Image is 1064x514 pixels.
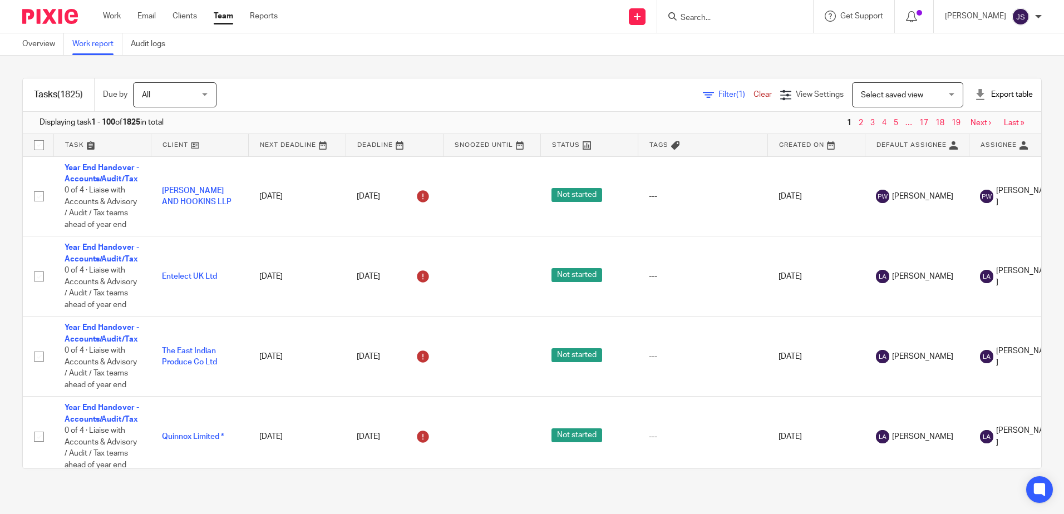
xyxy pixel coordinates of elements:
[892,431,953,442] span: [PERSON_NAME]
[892,271,953,282] span: [PERSON_NAME]
[767,317,865,397] td: [DATE]
[551,268,602,282] span: Not started
[996,265,1055,288] span: [PERSON_NAME]
[1004,119,1024,127] a: Last »
[248,397,346,477] td: [DATE]
[103,89,127,100] p: Due by
[974,89,1033,100] div: Export table
[65,404,139,423] a: Year End Handover - Accounts/Audit/Tax
[65,244,139,263] a: Year End Handover - Accounts/Audit/Tax
[971,119,991,127] a: Next ›
[248,156,346,236] td: [DATE]
[649,431,756,442] div: ---
[767,236,865,317] td: [DATE]
[65,427,137,469] span: 0 of 4 · Liaise with Accounts & Advisory / Audit / Tax teams ahead of year end
[649,271,756,282] div: ---
[952,119,960,127] a: 19
[894,119,898,127] a: 5
[736,91,745,98] span: (1)
[65,164,139,183] a: Year End Handover - Accounts/Audit/Tax
[718,91,753,98] span: Filter
[996,425,1055,448] span: [PERSON_NAME]
[980,190,993,203] img: svg%3E
[162,187,231,206] a: [PERSON_NAME] AND HOOKINS LLP
[649,351,756,362] div: ---
[753,91,772,98] a: Clear
[844,118,1024,127] nav: pager
[22,9,78,24] img: Pixie
[34,89,83,101] h1: Tasks
[935,119,944,127] a: 18
[859,119,863,127] a: 2
[551,348,602,362] span: Not started
[980,350,993,363] img: svg%3E
[137,11,156,22] a: Email
[861,91,923,99] span: Select saved view
[122,118,140,126] b: 1825
[876,190,889,203] img: svg%3E
[162,347,217,366] a: The East Indian Produce Co Ltd
[103,11,121,22] a: Work
[551,428,602,442] span: Not started
[22,33,64,55] a: Overview
[57,90,83,99] span: (1825)
[876,270,889,283] img: svg%3E
[996,345,1055,368] span: [PERSON_NAME]
[40,117,164,128] span: Displaying task of in total
[65,266,137,309] span: 0 of 4 · Liaise with Accounts & Advisory / Audit / Tax teams ahead of year end
[767,156,865,236] td: [DATE]
[876,350,889,363] img: svg%3E
[840,12,883,20] span: Get Support
[870,119,875,127] a: 3
[945,11,1006,22] p: [PERSON_NAME]
[72,33,122,55] a: Work report
[649,142,668,148] span: Tags
[250,11,278,22] a: Reports
[876,430,889,443] img: svg%3E
[844,116,854,130] span: 1
[1012,8,1029,26] img: svg%3E
[980,430,993,443] img: svg%3E
[248,236,346,317] td: [DATE]
[162,273,217,280] a: Entelect UK Ltd
[649,191,756,202] div: ---
[357,187,432,205] div: [DATE]
[248,317,346,397] td: [DATE]
[892,191,953,202] span: [PERSON_NAME]
[551,188,602,202] span: Not started
[357,348,432,365] div: [DATE]
[214,11,233,22] a: Team
[796,91,844,98] span: View Settings
[131,33,174,55] a: Audit logs
[679,13,780,23] input: Search
[65,347,137,389] span: 0 of 4 · Liaise with Accounts & Advisory / Audit / Tax teams ahead of year end
[882,119,886,127] a: 4
[162,433,224,441] a: Quinnox Limited *
[142,91,150,99] span: All
[919,119,928,127] a: 17
[173,11,197,22] a: Clients
[980,270,993,283] img: svg%3E
[65,186,137,229] span: 0 of 4 · Liaise with Accounts & Advisory / Audit / Tax teams ahead of year end
[767,397,865,477] td: [DATE]
[903,116,915,130] span: …
[357,428,432,446] div: [DATE]
[357,268,432,285] div: [DATE]
[91,118,115,126] b: 1 - 100
[996,185,1055,208] span: [PERSON_NAME]
[65,324,139,343] a: Year End Handover - Accounts/Audit/Tax
[892,351,953,362] span: [PERSON_NAME]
